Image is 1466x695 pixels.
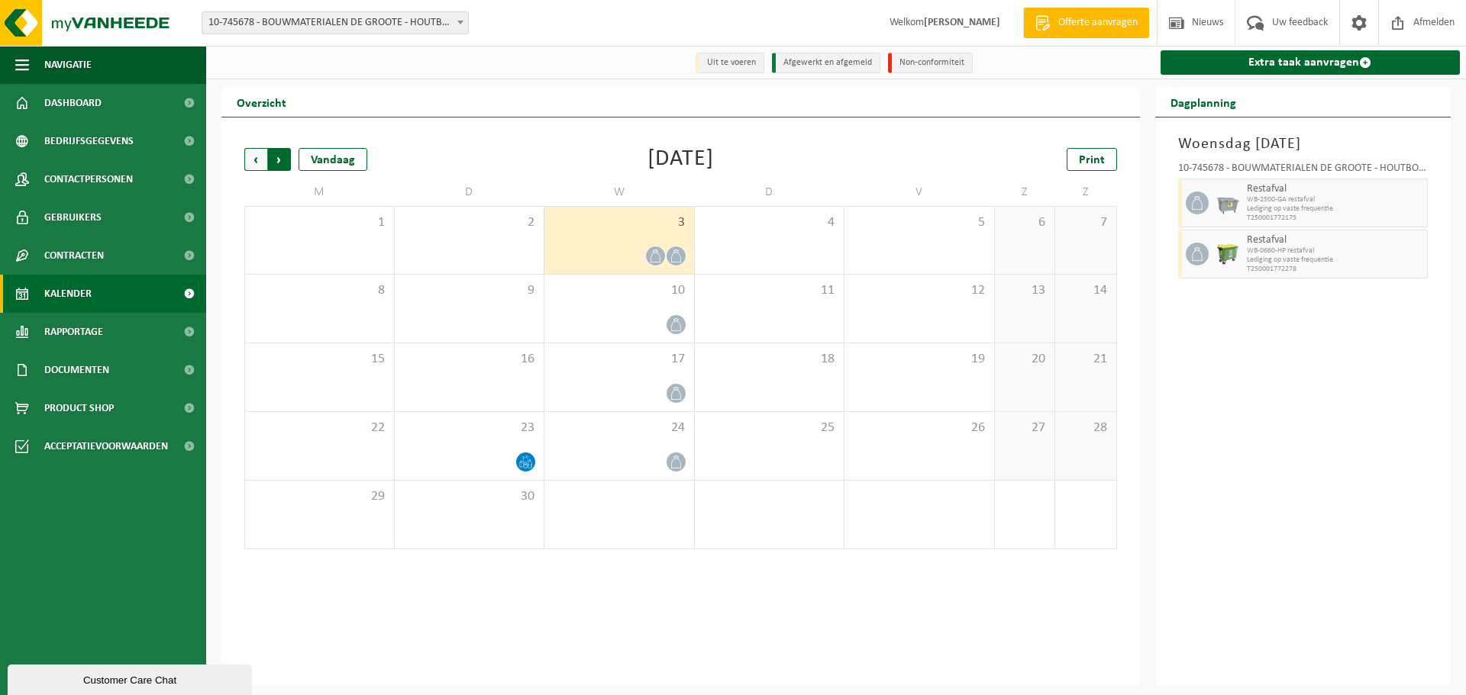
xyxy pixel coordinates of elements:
span: 19 [852,351,986,368]
span: 22 [253,420,386,436]
span: 24 [552,420,686,436]
div: 10-745678 - BOUWMATERIALEN DE GROOTE - HOUTBOERKE - [GEOGRAPHIC_DATA] [1178,163,1429,179]
span: 3 [552,214,686,231]
td: W [544,179,695,206]
li: Non-conformiteit [888,53,973,73]
span: 15 [253,351,386,368]
iframe: chat widget [8,661,255,695]
span: Restafval [1247,183,1424,195]
span: 16 [402,351,537,368]
span: Offerte aanvragen [1054,15,1141,31]
h2: Overzicht [221,87,302,117]
span: 23 [402,420,537,436]
span: 10-745678 - BOUWMATERIALEN DE GROOTE - HOUTBOERKE - GENT [202,12,468,34]
span: 1 [253,214,386,231]
span: Product Shop [44,389,114,427]
span: 17 [552,351,686,368]
span: 18 [702,351,837,368]
span: 11 [702,282,837,299]
img: WB-2500-GAL-GY-01 [1216,191,1239,214]
span: 21 [1063,351,1108,368]
span: WB-2500-GA restafval [1247,195,1424,204]
span: Print [1079,154,1105,166]
a: Offerte aanvragen [1023,8,1149,38]
td: Z [1055,179,1116,206]
span: Rapportage [44,313,103,351]
span: 9 [402,282,537,299]
li: Afgewerkt en afgemeld [772,53,880,73]
span: 27 [1003,420,1048,436]
span: 7 [1063,214,1108,231]
span: Dashboard [44,84,102,122]
td: M [244,179,395,206]
span: 8 [253,282,386,299]
span: Lediging op vaste frequentie [1247,256,1424,265]
span: Volgende [268,148,291,171]
span: T250001772278 [1247,265,1424,274]
a: Extra taak aanvragen [1161,50,1461,75]
span: Contactpersonen [44,160,133,198]
span: Acceptatievoorwaarden [44,427,168,465]
span: 30 [402,488,537,505]
span: Vorige [244,148,267,171]
h3: Woensdag [DATE] [1178,133,1429,156]
h2: Dagplanning [1155,87,1251,117]
span: T250001772175 [1247,214,1424,223]
span: Kalender [44,275,92,313]
span: 12 [852,282,986,299]
span: 10 [552,282,686,299]
div: [DATE] [647,148,714,171]
span: Documenten [44,351,109,389]
span: 20 [1003,351,1048,368]
span: Lediging op vaste frequentie [1247,204,1424,214]
span: Navigatie [44,46,92,84]
div: Vandaag [299,148,367,171]
span: 5 [852,214,986,231]
span: 26 [852,420,986,436]
td: V [844,179,995,206]
span: Gebruikers [44,198,102,236]
span: 28 [1063,420,1108,436]
span: WB-0660-HP restafval [1247,246,1424,256]
span: 10-745678 - BOUWMATERIALEN DE GROOTE - HOUTBOERKE - GENT [202,11,469,34]
strong: [PERSON_NAME] [924,17,1000,28]
span: 4 [702,214,837,231]
td: D [395,179,545,206]
span: 29 [253,488,386,505]
li: Uit te voeren [696,53,764,73]
span: 14 [1063,282,1108,299]
span: Contracten [44,236,104,275]
span: 2 [402,214,537,231]
span: 6 [1003,214,1048,231]
span: Bedrijfsgegevens [44,122,134,160]
img: WB-0660-HPE-GN-50 [1216,243,1239,265]
a: Print [1067,148,1117,171]
span: 13 [1003,282,1048,299]
span: 25 [702,420,837,436]
td: D [695,179,845,206]
span: Restafval [1247,234,1424,246]
td: Z [995,179,1056,206]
